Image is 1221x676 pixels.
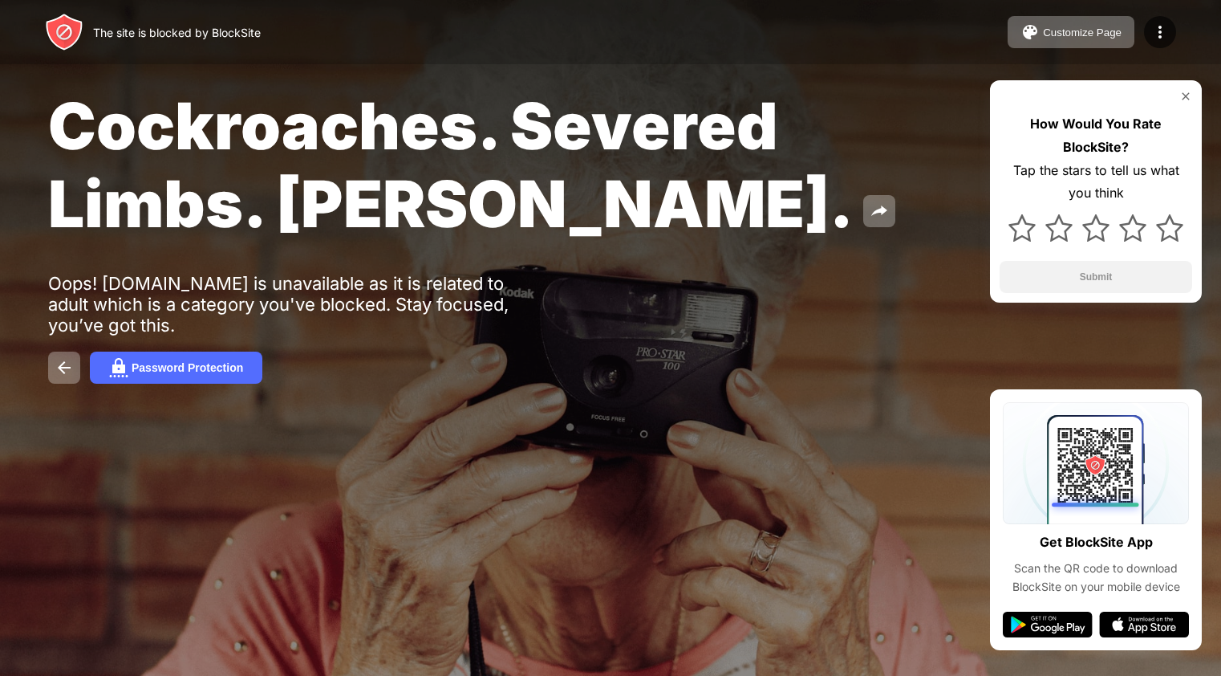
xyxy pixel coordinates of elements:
[45,13,83,51] img: header-logo.svg
[109,358,128,377] img: password.svg
[1020,22,1040,42] img: pallet.svg
[132,361,243,374] div: Password Protection
[48,87,854,242] span: Cockroaches. Severed Limbs. [PERSON_NAME].
[55,358,74,377] img: back.svg
[48,474,428,658] iframe: Banner
[1000,261,1192,293] button: Submit
[48,273,544,336] div: Oops! [DOMAIN_NAME] is unavailable as it is related to adult which is a category you've blocked. ...
[1008,16,1134,48] button: Customize Page
[1000,159,1192,206] div: Tap the stars to tell us what you think
[870,202,889,221] img: share.svg
[1045,214,1073,242] img: star.svg
[1008,214,1036,242] img: star.svg
[1150,22,1170,42] img: menu-icon.svg
[1179,90,1192,103] img: rate-us-close.svg
[1040,531,1153,554] div: Get BlockSite App
[1099,612,1189,637] img: app-store.svg
[90,352,262,384] button: Password Protection
[1082,214,1109,242] img: star.svg
[93,26,261,39] div: The site is blocked by BlockSite
[1003,560,1189,596] div: Scan the QR code to download BlockSite on your mobile device
[1156,214,1183,242] img: star.svg
[1003,612,1093,637] img: google-play.svg
[1000,112,1192,159] div: How Would You Rate BlockSite?
[1119,214,1146,242] img: star.svg
[1043,26,1122,39] div: Customize Page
